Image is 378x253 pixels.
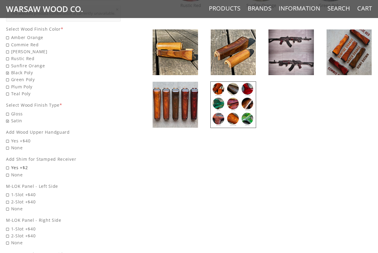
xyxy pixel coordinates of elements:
[6,171,121,178] span: None
[6,239,121,246] span: None
[6,164,121,171] span: Yes +$2
[327,29,372,75] img: Russian AK47 Handguard
[6,76,121,83] span: Green Poly
[6,137,121,144] span: Yes +$40
[6,205,121,212] span: None
[6,83,121,90] span: Plum Poly
[6,225,121,232] span: 1-Slot +$40
[268,29,314,75] img: Russian AK47 Handguard
[6,110,121,117] span: Gloss
[6,41,121,48] span: Commie Red
[209,5,240,12] a: Products
[6,102,121,108] div: Select Wood Finish Type
[6,48,121,55] span: [PERSON_NAME]
[6,129,121,136] div: Add Wood Upper Handguard
[153,82,198,127] img: Russian AK47 Handguard
[6,34,121,41] span: Amber Orange
[6,232,121,239] span: 2-Slot +$40
[6,62,121,69] span: Sunfire Orange
[6,90,121,97] span: Teal Poly
[6,198,121,205] span: 2-Slot +$40
[211,29,256,75] img: Russian AK47 Handguard
[6,69,121,76] span: Black Poly
[6,144,121,151] span: None
[6,217,121,224] div: M-LOK Panel - Right Side
[6,26,121,32] div: Select Wood Finish Color
[248,5,271,12] a: Brands
[327,5,350,12] a: Search
[6,117,121,124] span: Satin
[6,183,121,190] div: M-LOK Panel - Left Side
[357,5,372,12] a: Cart
[211,82,256,127] img: Russian AK47 Handguard
[6,156,121,163] div: Add Shim for Stamped Receiver
[153,29,198,75] img: Russian AK47 Handguard
[6,191,121,198] span: 1-Slot +$40
[6,55,121,62] span: Rustic Red
[279,5,320,12] a: Information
